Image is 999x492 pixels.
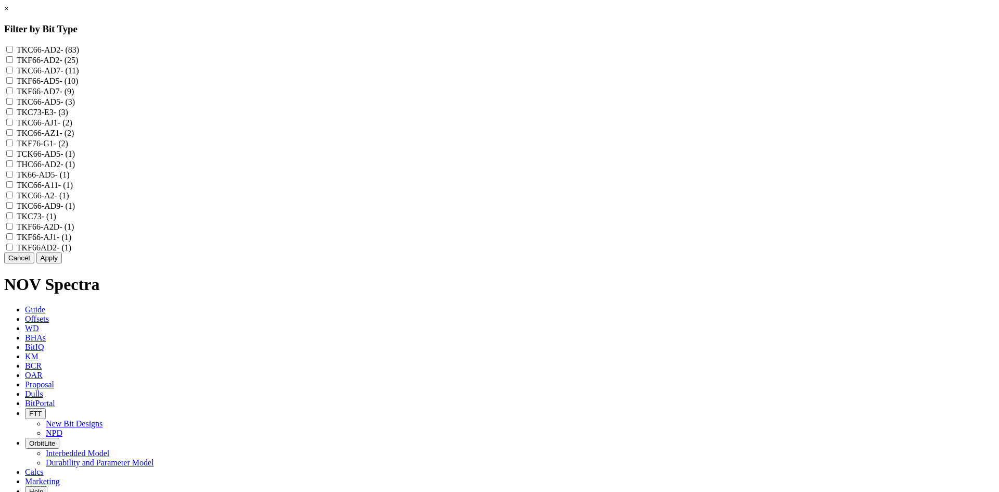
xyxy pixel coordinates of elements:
span: - (9) [59,87,74,96]
span: - (10) [59,77,78,85]
span: - (2) [59,129,74,137]
span: - (1) [57,233,71,242]
label: TK66-AD5 [17,170,70,179]
span: - (3) [54,108,68,117]
span: KM [25,352,39,361]
button: Apply [36,253,62,263]
span: OrbitLite [29,439,55,447]
label: TKF76-G1 [17,139,68,148]
span: - (2) [58,118,72,127]
label: TKC66-A11 [17,181,73,190]
a: New Bit Designs [46,419,103,428]
span: - (1) [60,149,75,158]
span: Guide [25,305,45,314]
label: TKC66-AD7 [17,66,79,75]
label: TKC66-AD2 [17,45,79,54]
span: FTT [29,410,42,418]
label: TKC73 [17,212,56,221]
label: TKF66AD2 [17,243,71,252]
span: WD [25,324,39,333]
span: BitPortal [25,399,55,408]
span: - (1) [60,201,75,210]
span: - (25) [59,56,78,65]
label: THC66-AD2 [17,160,75,169]
label: TKF66-A2D [17,222,74,231]
span: BHAs [25,333,46,342]
span: - (1) [57,243,71,252]
h3: Filter by Bit Type [4,23,995,35]
h1: NOV Spectra [4,275,995,294]
span: OAR [25,371,43,380]
span: - (83) [60,45,79,54]
span: - (1) [60,160,75,169]
label: TKF66-AD7 [17,87,74,96]
span: BCR [25,361,42,370]
a: Durability and Parameter Model [46,458,154,467]
a: × [4,4,9,13]
a: Interbedded Model [46,449,109,458]
label: TKC66-AD9 [17,201,75,210]
span: - (2) [54,139,68,148]
label: TKC66-A2 [17,191,69,200]
span: Marketing [25,477,60,486]
span: - (1) [59,222,74,231]
span: Calcs [25,468,44,476]
button: Cancel [4,253,34,263]
span: - (1) [55,191,69,200]
label: TKC66-AJ1 [17,118,72,127]
label: TKC73-E3 [17,108,68,117]
label: TKF66-AD2 [17,56,79,65]
label: TCK66-AD5 [17,149,75,158]
a: NPD [46,428,62,437]
span: - (1) [58,181,73,190]
span: - (3) [60,97,75,106]
span: - (11) [60,66,79,75]
span: Offsets [25,314,49,323]
label: TKC66-AZ1 [17,129,74,137]
span: BitIQ [25,343,44,351]
label: TKC66-AD5 [17,97,75,106]
span: - (1) [55,170,69,179]
span: Dulls [25,389,43,398]
span: - (1) [42,212,56,221]
span: Proposal [25,380,54,389]
label: TKF66-AJ1 [17,233,71,242]
label: TKF66-AD5 [17,77,79,85]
